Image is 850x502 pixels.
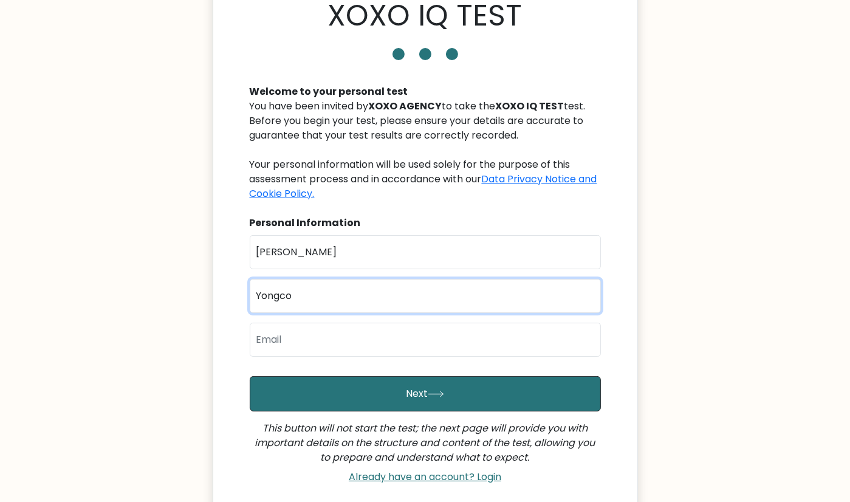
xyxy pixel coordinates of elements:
input: Last name [250,279,601,313]
b: XOXO IQ TEST [496,99,564,113]
div: You have been invited by to take the test. Before you begin your test, please ensure your details... [250,99,601,201]
i: This button will not start the test; the next page will provide you with important details on the... [255,421,595,464]
div: Welcome to your personal test [250,84,601,99]
div: Personal Information [250,216,601,230]
a: Data Privacy Notice and Cookie Policy. [250,172,597,201]
input: Email [250,323,601,357]
b: XOXO AGENCY [369,99,442,113]
a: Already have an account? Login [344,470,506,484]
button: Next [250,376,601,411]
input: First name [250,235,601,269]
